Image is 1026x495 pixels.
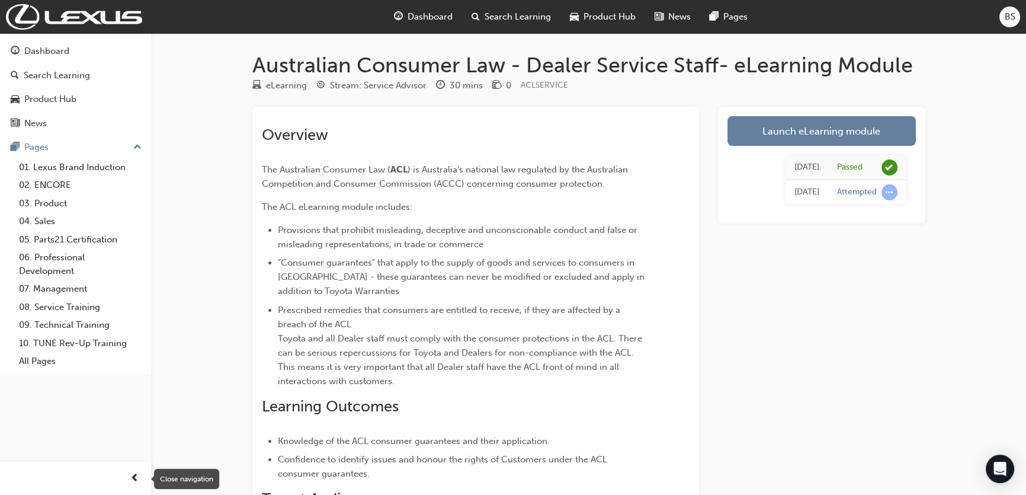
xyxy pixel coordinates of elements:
h1: Australian Consumer Law - Dealer Service Staff- eLearning Module [252,52,925,78]
span: Learning resource code [521,80,568,90]
div: Passed [837,162,863,173]
span: car-icon [11,94,20,105]
a: 08. Service Training [14,298,146,317]
span: pages-icon [11,142,20,153]
a: 04. Sales [14,212,146,231]
div: Type [252,78,307,93]
span: search-icon [472,9,480,24]
div: Mon Apr 15 2024 13:28:03 GMT+1000 (Australian Eastern Standard Time) [794,186,819,199]
div: Search Learning [24,69,90,82]
a: 09. Technical Training [14,316,146,334]
span: Dashboard [408,10,453,24]
div: Product Hub [24,92,76,106]
a: All Pages [14,352,146,371]
span: The ACL eLearning module includes: [262,202,412,212]
span: Provisions that prohibit misleading, deceptive and unconscionable conduct and false or misleading... [278,225,640,250]
a: 01. Lexus Brand Induction [14,158,146,177]
a: 06. Professional Development [14,248,146,280]
span: clock-icon [436,81,445,91]
span: The Australian Consumer Law ( [262,164,390,175]
a: 07. Management [14,280,146,298]
a: news-iconNews [645,5,700,29]
span: Prescribed remedies that consumers are entitled to receive, if they are affected by a breach of t... [278,305,645,387]
a: guage-iconDashboard [384,5,462,29]
span: guage-icon [11,46,20,57]
span: guage-icon [394,9,403,24]
a: 03. Product [14,194,146,213]
span: Search Learning [485,10,551,24]
div: Close navigation [154,469,219,489]
div: Price [492,78,511,93]
span: target-icon [316,81,325,91]
button: Pages [5,136,146,158]
button: DashboardSearch LearningProduct HubNews [5,38,146,136]
div: Pages [24,140,49,154]
img: Trak [6,4,142,30]
a: pages-iconPages [700,5,757,29]
a: search-iconSearch Learning [462,5,560,29]
div: Duration [436,78,483,93]
a: Search Learning [5,65,146,87]
a: 05. Parts21 Certification [14,231,146,249]
span: Knowledge of the ACL consumer guarantees and their application. [278,436,550,446]
span: news-icon [11,119,20,129]
span: BS [1005,10,1015,24]
span: prev-icon [130,471,139,486]
div: Stream: Service Advisor [330,79,427,92]
span: Confidence to identify issues and honour the rights of Customers under the ACL consumer guarantees. [278,454,610,479]
span: ACL [390,164,408,175]
span: "Consumer guarantees" that apply to the supply of goods and services to consumers in [GEOGRAPHIC_... [278,257,647,296]
div: eLearning [266,79,307,92]
span: up-icon [133,140,142,155]
a: News [5,113,146,135]
div: News [24,117,47,130]
a: 02. ENCORE [14,176,146,194]
span: Learning Outcomes [262,397,399,416]
span: pages-icon [710,9,719,24]
span: money-icon [492,81,501,91]
span: learningRecordVerb_PASS-icon [881,159,897,175]
a: Launch eLearning module [727,116,916,146]
div: Attempted [837,187,877,198]
a: Dashboard [5,40,146,62]
span: car-icon [570,9,579,24]
span: learningResourceType_ELEARNING-icon [252,81,261,91]
span: learningRecordVerb_ATTEMPT-icon [881,184,897,200]
div: Open Intercom Messenger [986,455,1014,483]
div: Dashboard [24,44,69,58]
button: BS [999,7,1020,27]
span: Overview [262,126,328,144]
div: Thu May 16 2024 15:47:12 GMT+1000 (Australian Eastern Standard Time) [794,161,819,174]
a: car-iconProduct Hub [560,5,645,29]
a: 10. TUNE Rev-Up Training [14,334,146,353]
div: 30 mins [450,79,483,92]
span: search-icon [11,71,19,81]
a: Product Hub [5,88,146,110]
div: Stream [316,78,427,93]
span: Product Hub [583,10,636,24]
div: 0 [506,79,511,92]
span: ) is Australia's national law regulated by the Australian Competition and Consumer Commission (AC... [262,164,630,189]
span: news-icon [655,9,663,24]
span: Pages [723,10,748,24]
span: News [668,10,691,24]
